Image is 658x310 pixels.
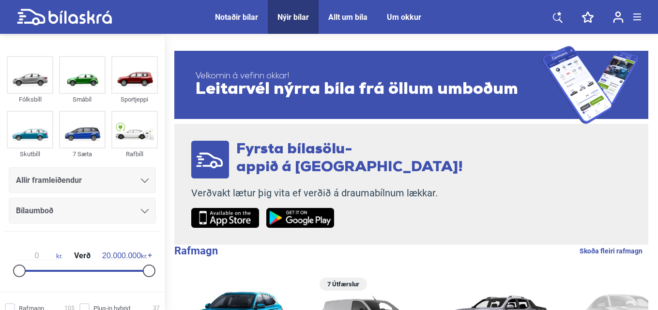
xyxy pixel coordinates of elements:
[111,148,158,160] div: Rafbíll
[196,81,542,99] span: Leitarvél nýrra bíla frá öllum umboðum
[387,13,421,22] a: Um okkur
[277,13,309,22] a: Nýir bílar
[236,142,463,175] span: Fyrsta bílasölu- appið á [GEOGRAPHIC_DATA]!
[613,11,624,23] img: user-login.svg
[215,13,258,22] a: Notaðir bílar
[59,94,106,105] div: Smábíl
[328,13,367,22] a: Allt um bíla
[7,148,53,160] div: Skutbíll
[111,94,158,105] div: Sportjeppi
[174,245,218,257] b: Rafmagn
[59,148,106,160] div: 7 Sæta
[174,46,648,124] a: Velkomin á vefinn okkar!Leitarvél nýrra bíla frá öllum umboðum
[16,204,53,218] span: Bílaumboð
[102,251,147,260] span: kr.
[196,72,542,81] span: Velkomin á vefinn okkar!
[17,251,62,260] span: kr.
[324,278,362,291] span: 7 Útfærslur
[191,187,463,199] p: Verðvakt lætur þig vita ef verðið á draumabílnum lækkar.
[7,94,53,105] div: Fólksbíll
[580,245,643,257] a: Skoða fleiri rafmagn
[16,174,82,187] span: Allir framleiðendur
[72,252,93,260] span: Verð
